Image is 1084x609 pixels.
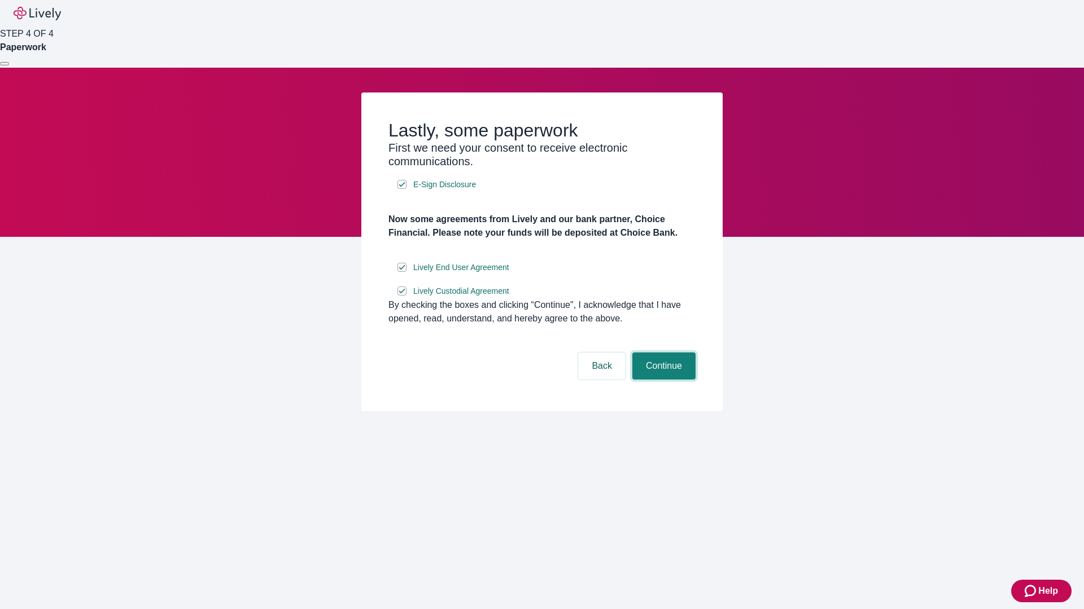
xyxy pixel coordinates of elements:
h4: Now some agreements from Lively and our bank partner, Choice Financial. Please note your funds wi... [388,213,696,240]
a: e-sign disclosure document [411,284,512,298]
span: Help [1038,584,1058,598]
h2: Lastly, some paperwork [388,120,696,141]
button: Back [578,352,626,379]
div: By checking the boxes and clicking “Continue", I acknowledge that I have opened, read, understand... [388,298,696,325]
span: E-Sign Disclosure [413,179,476,191]
span: Lively Custodial Agreement [413,285,509,297]
button: Continue [632,352,696,379]
span: Lively End User Agreement [413,262,509,273]
a: e-sign disclosure document [411,261,512,275]
svg: Zendesk support icon [1025,584,1038,598]
a: e-sign disclosure document [411,178,478,192]
button: Zendesk support iconHelp [1011,580,1072,602]
img: Lively [14,7,61,20]
h3: First we need your consent to receive electronic communications. [388,141,696,168]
